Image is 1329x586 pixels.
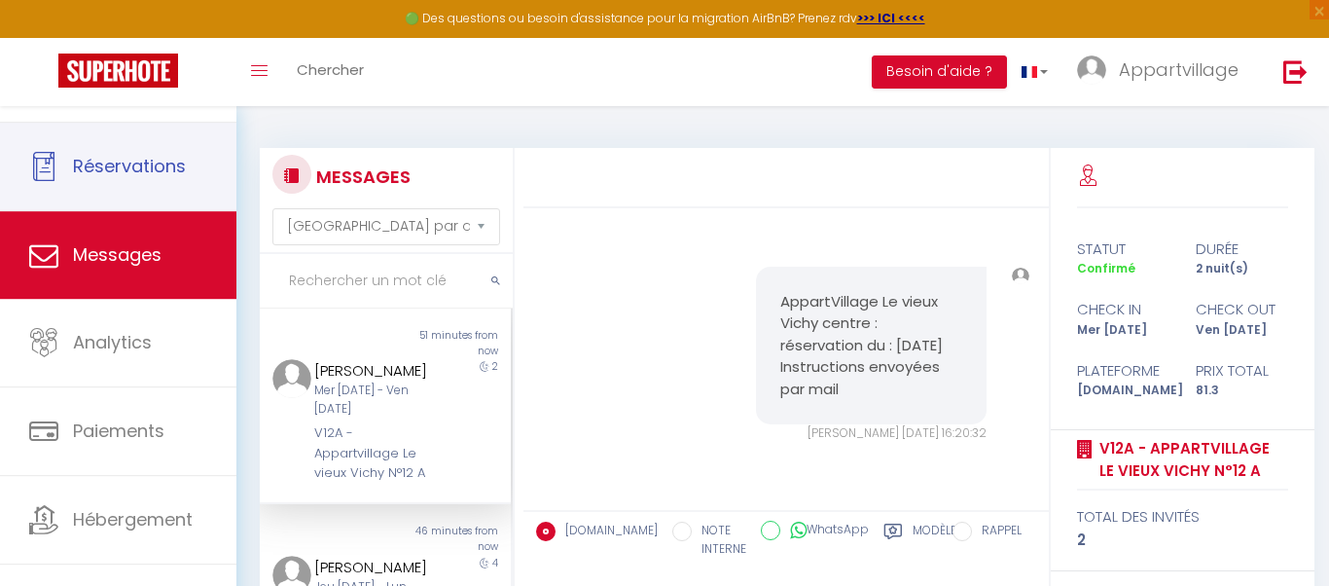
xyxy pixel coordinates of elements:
input: Rechercher un mot clé [260,254,513,309]
label: NOTE INTERNE [692,522,746,559]
img: ... [1077,55,1106,85]
span: Paiements [73,419,164,443]
a: Chercher [282,38,378,106]
span: Réservations [73,154,186,178]
div: check in [1064,298,1182,321]
pre: AppartVillage Le vieux Vichy centre : réservation du : [DATE] Instructions envoyées par mail [780,291,962,401]
div: [PERSON_NAME] [314,556,435,579]
a: >>> ICI <<<< [857,10,925,26]
span: Messages [73,242,162,267]
span: Chercher [297,59,364,80]
div: check out [1183,298,1301,321]
h3: MESSAGES [311,155,411,199]
div: [PERSON_NAME] [314,359,435,383]
img: ... [272,359,311,398]
div: 2 nuit(s) [1183,260,1301,278]
div: 2 [1077,529,1288,552]
div: Ven [DATE] [1183,321,1301,340]
div: 51 minutes from now [385,328,511,359]
div: Mer [DATE] [1064,321,1182,340]
div: 46 minutes from now [385,524,511,555]
div: [DOMAIN_NAME] [1064,382,1182,400]
label: Modèles [913,522,964,562]
a: ... Appartvillage [1062,38,1263,106]
label: [DOMAIN_NAME] [556,522,658,543]
div: V12A - Appartvillage Le vieux Vichy N°12 A [314,423,435,483]
div: durée [1183,238,1301,261]
span: Appartvillage [1119,57,1239,82]
div: total des invités [1077,505,1288,529]
label: WhatsApp [780,521,869,542]
button: Besoin d'aide ? [872,55,1007,89]
span: 2 [492,359,498,374]
a: V12A - Appartvillage Le vieux Vichy N°12 A [1093,437,1288,483]
div: Plateforme [1064,359,1182,383]
img: Super Booking [58,54,178,88]
span: Analytics [73,330,152,354]
div: 81.3 [1183,382,1301,400]
label: RAPPEL [972,522,1022,543]
div: statut [1064,238,1182,261]
img: ... [1012,268,1029,285]
div: Prix total [1183,359,1301,383]
div: Mer [DATE] - Ven [DATE] [314,382,435,419]
span: Hébergement [73,507,193,531]
span: 4 [492,556,498,570]
div: [PERSON_NAME] [DATE] 16:20:32 [756,424,987,443]
span: Confirmé [1077,260,1135,276]
img: logout [1283,59,1308,84]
